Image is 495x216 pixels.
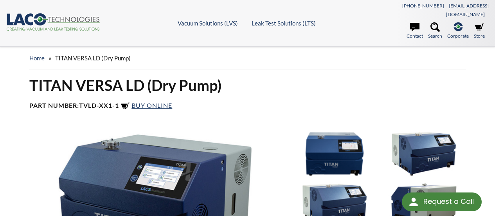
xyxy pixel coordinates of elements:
[446,3,489,17] a: [EMAIL_ADDRESS][DOMAIN_NAME]
[474,22,485,40] a: Store
[402,192,482,211] div: Request a Call
[407,22,423,40] a: Contact
[131,102,172,109] span: Buy Online
[381,130,466,178] img: TITAN VERSA LD, angled view
[423,192,474,211] div: Request a Call
[407,196,420,208] img: round button
[447,32,469,40] span: Corporate
[292,130,377,178] img: TITAN VERSA LD, front view with port
[252,20,316,27] a: Leak Test Solutions (LTS)
[121,102,172,109] a: Buy Online
[178,20,238,27] a: Vacuum Solutions (LVS)
[402,3,444,9] a: [PHONE_NUMBER]
[428,22,442,40] a: Search
[29,102,466,111] h4: Part Number:
[29,54,45,62] a: home
[29,76,466,95] h1: TITAN VERSA LD (Dry Pump)
[79,102,119,109] b: TVLD-XX1-1
[29,47,466,69] div: »
[55,54,131,62] span: TITAN VERSA LD (Dry Pump)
